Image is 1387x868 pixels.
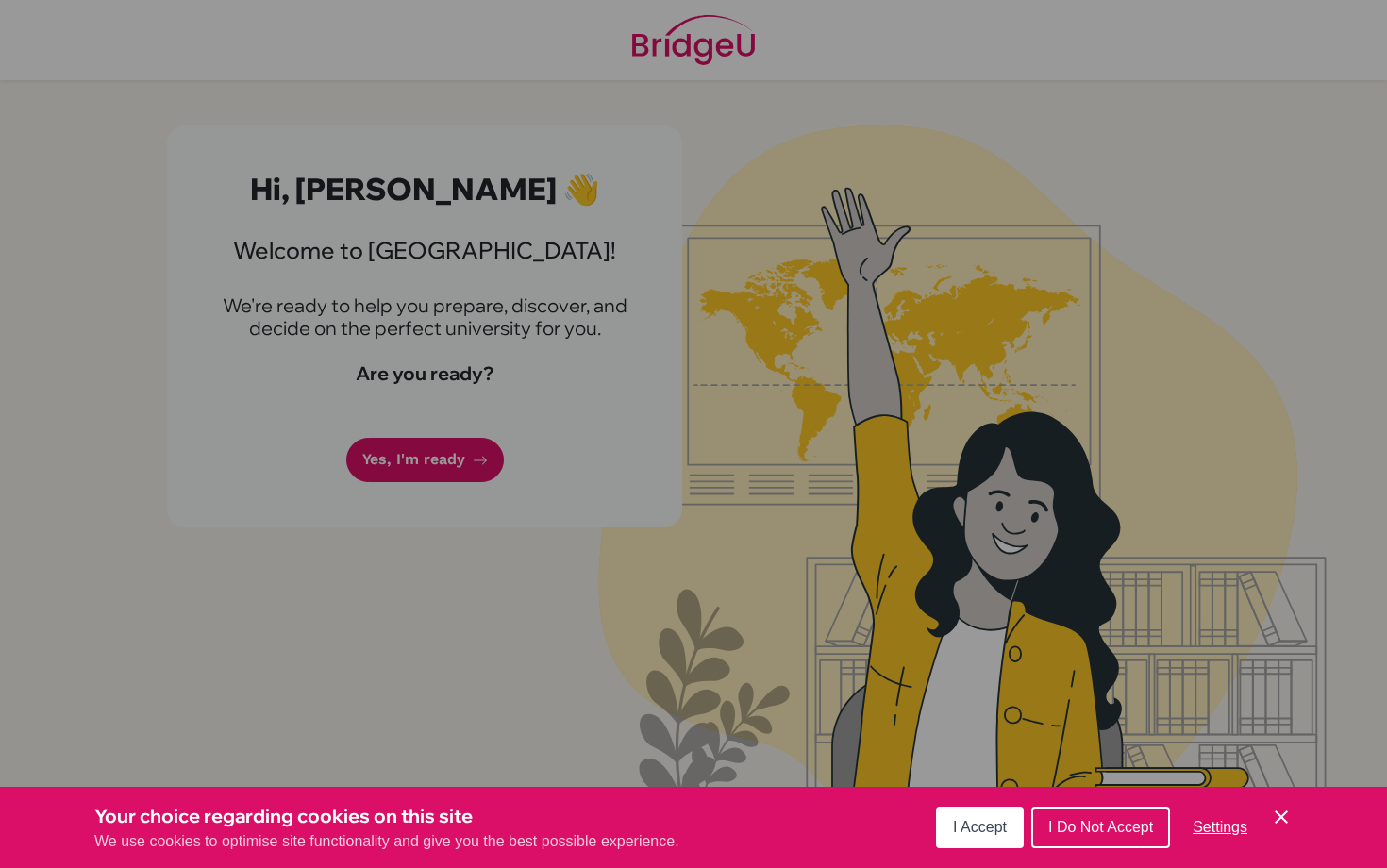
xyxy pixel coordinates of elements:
span: Settings [1193,819,1247,835]
span: I Accept [953,819,1007,835]
h3: Your choice regarding cookies on this site [94,802,679,830]
button: I Do Not Accept [1031,807,1170,848]
button: Save and close [1270,806,1293,828]
button: I Accept [936,807,1024,848]
span: I Do Not Accept [1048,819,1153,835]
button: Settings [1178,809,1262,846]
p: We use cookies to optimise site functionality and give you the best possible experience. [94,830,679,853]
